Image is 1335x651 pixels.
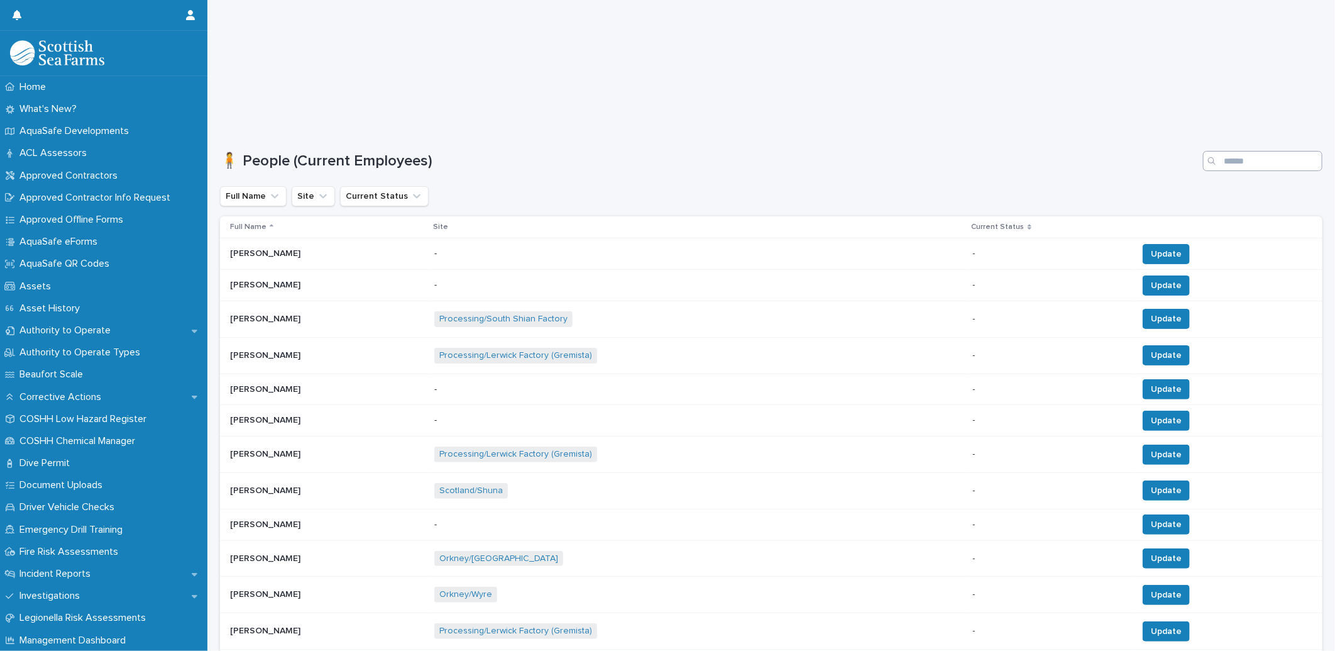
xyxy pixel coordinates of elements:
span: Update [1151,518,1182,531]
tr: [PERSON_NAME][PERSON_NAME] Processing/Lerwick Factory (Gremista) -Update [220,437,1322,473]
button: Full Name [220,186,287,206]
tr: [PERSON_NAME][PERSON_NAME] --Update [220,509,1322,540]
p: AquaSafe Developments [14,125,139,137]
p: - [973,589,1128,600]
p: - [973,520,1128,530]
a: Processing/South Shian Factory [439,314,568,325]
tr: [PERSON_NAME][PERSON_NAME] --Update [220,405,1322,437]
h1: 🧍 People (Current Employees) [220,152,1198,170]
button: Site [292,186,335,206]
button: Update [1143,244,1190,264]
a: Orkney/[GEOGRAPHIC_DATA] [439,554,558,564]
p: Approved Offline Forms [14,214,133,226]
p: - [973,554,1128,564]
span: Update [1151,279,1182,292]
p: Home [14,81,56,93]
p: - [973,415,1128,426]
p: [PERSON_NAME] [230,413,303,426]
p: - [434,280,644,291]
p: [PERSON_NAME] [230,277,303,291]
p: - [973,626,1128,637]
p: [PERSON_NAME] [230,311,303,325]
p: - [434,384,644,395]
img: bPIBxiqnSb2ggTQWdOVV [10,40,104,65]
p: Fire Risk Assessments [14,546,128,558]
a: Processing/Lerwick Factory (Gremista) [439,626,592,637]
button: Update [1143,621,1190,642]
button: Update [1143,548,1190,569]
p: - [434,248,644,259]
p: [PERSON_NAME] [230,517,303,530]
button: Update [1143,345,1190,365]
p: AquaSafe QR Codes [14,258,119,270]
tr: [PERSON_NAME][PERSON_NAME] Orkney/[GEOGRAPHIC_DATA] -Update [220,540,1322,577]
p: Authority to Operate [14,325,121,337]
p: [PERSON_NAME] [230,382,303,395]
span: Update [1151,625,1182,638]
p: [PERSON_NAME] [230,483,303,496]
span: Update [1151,448,1182,461]
span: Update [1151,313,1182,325]
p: - [973,248,1128,259]
p: Corrective Actions [14,391,111,403]
p: - [973,449,1128,460]
span: Update [1151,248,1182,260]
button: Current Status [340,186,429,206]
p: Authority to Operate Types [14,347,150,359]
button: Update [1143,309,1190,329]
span: Update [1151,552,1182,565]
button: Update [1143,275,1190,296]
p: [PERSON_NAME] [230,348,303,361]
p: Full Name [230,220,266,234]
p: Driver Vehicle Checks [14,501,124,513]
p: Assets [14,281,61,292]
p: - [434,415,644,426]
p: - [434,520,644,530]
a: Processing/Lerwick Factory (Gremista) [439,350,592,361]
p: Management Dashboard [14,635,136,647]
tr: [PERSON_NAME][PERSON_NAME] Processing/Lerwick Factory (Gremista) -Update [220,613,1322,650]
p: Incident Reports [14,568,101,580]
p: - [973,486,1128,496]
button: Update [1143,445,1190,465]
p: COSHH Chemical Manager [14,435,145,447]
a: Processing/Lerwick Factory (Gremista) [439,449,592,460]
tr: [PERSON_NAME][PERSON_NAME] Processing/South Shian Factory -Update [220,301,1322,337]
button: Update [1143,379,1190,399]
p: Document Uploads [14,479,113,491]
p: Approved Contractors [14,170,128,182]
a: Scotland/Shuna [439,486,503,496]
p: - [973,314,1128,325]
p: [PERSON_NAME] [230,551,303,564]
p: Investigations [14,590,90,602]
button: Update [1143,481,1190,501]
a: Orkney/Wyre [439,589,492,600]
p: Emergency Drill Training [14,524,133,536]
button: Update [1143,585,1190,605]
p: Approved Contractor Info Request [14,192,180,204]
input: Search [1203,151,1322,171]
button: Update [1143,411,1190,431]
tr: [PERSON_NAME][PERSON_NAME] --Update [220,374,1322,405]
p: [PERSON_NAME] [230,447,303,460]
p: AquaSafe eForms [14,236,107,248]
p: [PERSON_NAME] [230,623,303,637]
tr: [PERSON_NAME][PERSON_NAME] Processing/Lerwick Factory (Gremista) -Update [220,337,1322,374]
p: [PERSON_NAME] [230,587,303,600]
span: Update [1151,589,1182,601]
p: COSHH Low Hazard Register [14,413,157,425]
tr: [PERSON_NAME][PERSON_NAME] Orkney/Wyre -Update [220,577,1322,613]
span: Update [1151,383,1182,396]
p: Beaufort Scale [14,369,93,381]
p: Asset History [14,303,90,314]
span: Update [1151,484,1182,497]
p: ACL Assessors [14,147,97,159]
p: - [973,280,1128,291]
p: Current Status [972,220,1025,234]
button: Update [1143,515,1190,535]
p: - [973,384,1128,395]
span: Update [1151,415,1182,427]
span: Update [1151,349,1182,362]
tr: [PERSON_NAME][PERSON_NAME] --Update [220,270,1322,301]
